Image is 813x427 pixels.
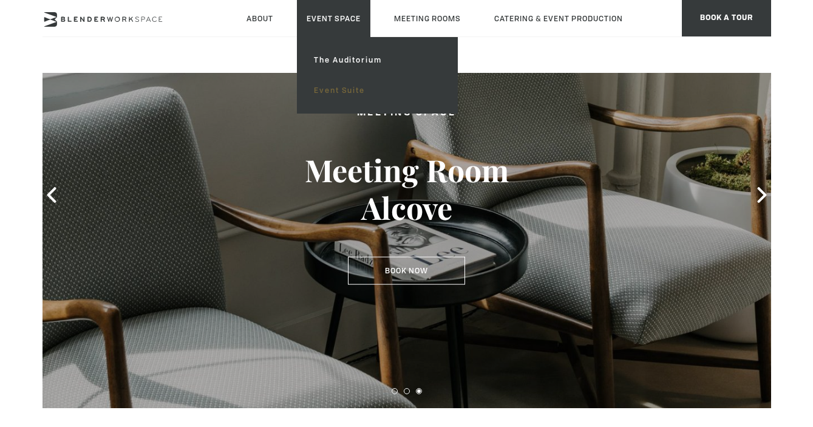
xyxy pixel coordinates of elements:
a: The Auditorium [304,45,449,75]
iframe: Chat Widget [752,369,813,427]
h3: Meeting Room Alcove [267,151,546,227]
a: Event Suite [304,75,449,106]
a: Book Now [348,257,465,285]
h2: Meeting Space [267,106,546,121]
